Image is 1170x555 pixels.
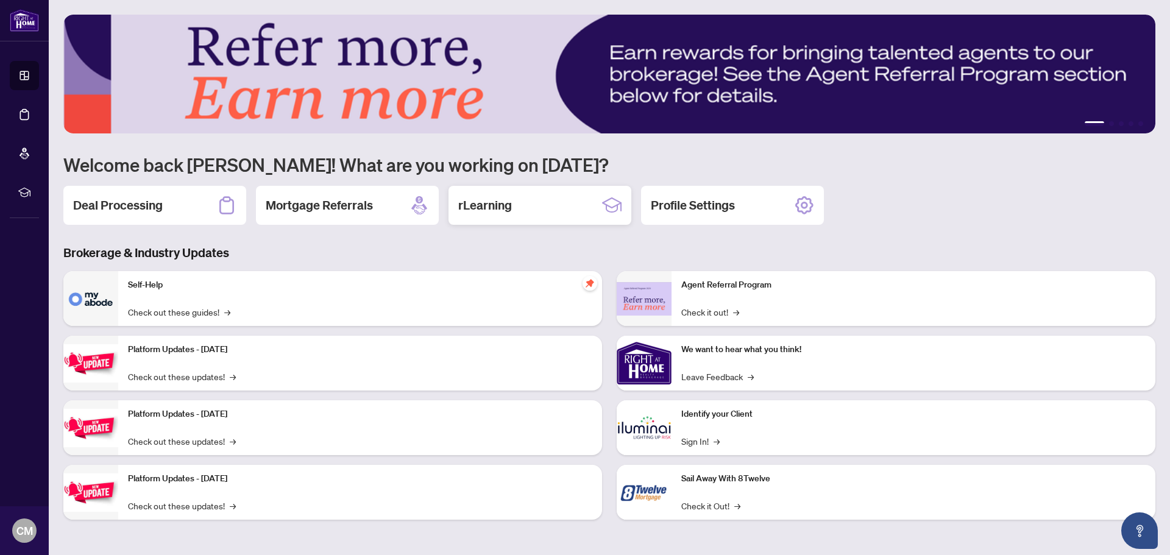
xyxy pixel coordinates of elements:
img: We want to hear what you think! [617,336,672,391]
img: logo [10,9,39,32]
a: Check out these updates!→ [128,370,236,383]
img: Self-Help [63,271,118,326]
img: Sail Away With 8Twelve [617,465,672,520]
button: 2 [1109,121,1114,126]
h3: Brokerage & Industry Updates [63,244,1155,261]
img: Platform Updates - July 21, 2025 [63,344,118,383]
a: Sign In!→ [681,434,720,448]
a: Check out these updates!→ [128,434,236,448]
p: Agent Referral Program [681,278,1146,292]
p: Identify your Client [681,408,1146,421]
h2: Profile Settings [651,197,735,214]
p: We want to hear what you think! [681,343,1146,356]
a: Leave Feedback→ [681,370,754,383]
a: Check it out!→ [681,305,739,319]
img: Agent Referral Program [617,282,672,316]
button: 5 [1138,121,1143,126]
img: Platform Updates - June 23, 2025 [63,473,118,512]
button: 4 [1129,121,1133,126]
img: Platform Updates - July 8, 2025 [63,409,118,447]
img: Slide 0 [63,15,1155,133]
span: → [748,370,754,383]
span: → [224,305,230,319]
span: → [230,499,236,512]
a: Check it Out!→ [681,499,740,512]
span: → [230,370,236,383]
span: CM [16,522,33,539]
span: → [734,499,740,512]
img: Identify your Client [617,400,672,455]
p: Platform Updates - [DATE] [128,343,592,356]
h1: Welcome back [PERSON_NAME]! What are you working on [DATE]? [63,153,1155,176]
button: 3 [1119,121,1124,126]
a: Check out these updates!→ [128,499,236,512]
p: Platform Updates - [DATE] [128,408,592,421]
p: Self-Help [128,278,592,292]
h2: Deal Processing [73,197,163,214]
span: → [733,305,739,319]
h2: Mortgage Referrals [266,197,373,214]
p: Platform Updates - [DATE] [128,472,592,486]
span: → [230,434,236,448]
button: Open asap [1121,512,1158,549]
a: Check out these guides!→ [128,305,230,319]
p: Sail Away With 8Twelve [681,472,1146,486]
button: 1 [1085,121,1104,126]
span: pushpin [583,276,597,291]
h2: rLearning [458,197,512,214]
span: → [714,434,720,448]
